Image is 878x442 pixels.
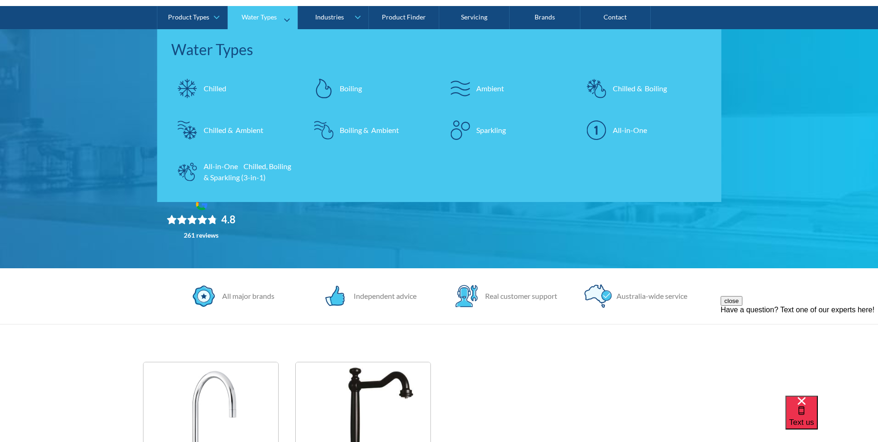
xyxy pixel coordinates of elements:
a: Product Types [157,6,227,29]
div: Water Types [242,13,277,21]
div: Australia-wide service [612,290,687,302]
iframe: podium webchat widget prompt [721,296,878,407]
a: Product Finder [369,6,439,29]
div: Boiling & Ambient [340,125,399,136]
div: 4.8 [221,213,236,226]
div: Rating: 4.8 out of 5 [167,213,236,226]
div: Chilled & Ambient [204,125,263,136]
div: Ambient [476,83,504,94]
div: Independent advice [349,290,417,302]
a: Boiling & Ambient [307,114,435,146]
div: All major brands [218,290,274,302]
a: Servicing [439,6,510,29]
a: Water Types [228,6,298,29]
a: Boiling [307,72,435,105]
iframe: podium webchat widget bubble [785,396,878,442]
div: Real customer support [480,290,557,302]
a: Brands [510,6,580,29]
div: 261 reviews [184,232,218,239]
a: Chilled [171,72,299,105]
a: Chilled & Boiling [580,72,708,105]
a: Industries [298,6,368,29]
div: Boiling [340,83,362,94]
a: Ambient [444,72,571,105]
div: Sparkling [476,125,506,136]
a: Contact [580,6,651,29]
div: Chilled [204,83,226,94]
div: Industries [315,13,344,21]
div: All-in-One Chilled, Boiling & Sparkling (3-in-1) [204,161,294,183]
nav: Water Types [157,29,722,202]
div: Product Types [168,13,209,21]
div: Chilled & Boiling [613,83,667,94]
a: Sparkling [444,114,571,146]
div: Water Types [171,38,708,61]
a: All-in-One [580,114,708,146]
div: All-in-One [613,125,647,136]
a: Chilled & Ambient [171,114,299,146]
a: All-in-One Chilled, Boiling & Sparkling (3-in-1) [171,156,299,188]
